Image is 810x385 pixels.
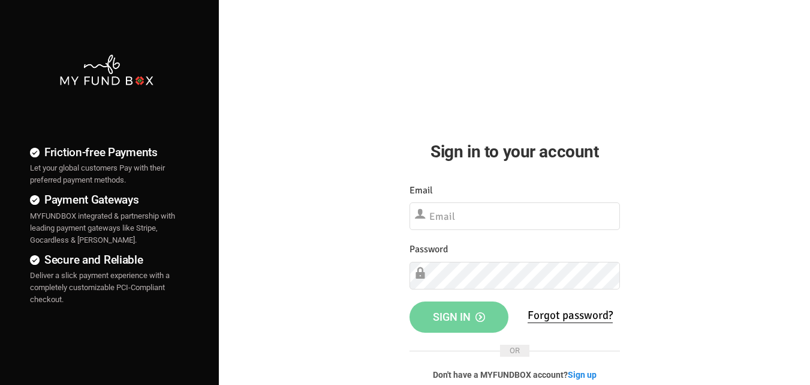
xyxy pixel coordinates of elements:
[409,202,620,230] input: Email
[30,163,165,184] span: Let your global customers Pay with their preferred payment methods.
[30,191,183,208] h4: Payment Gateways
[59,53,155,86] img: mfbwhite.png
[30,251,183,268] h4: Secure and Reliable
[30,211,175,244] span: MYFUNDBOX integrated & partnership with leading payment gateways like Stripe, Gocardless & [PERSO...
[528,308,613,323] a: Forgot password?
[30,271,170,304] span: Deliver a slick payment experience with a completely customizable PCI-Compliant checkout.
[409,369,620,381] p: Don't have a MYFUNDBOX account?
[433,311,485,323] span: Sign in
[409,183,433,198] label: Email
[409,302,509,333] button: Sign in
[409,139,620,165] h2: Sign in to your account
[30,144,183,161] h4: Friction-free Payments
[568,370,597,380] a: Sign up
[409,242,448,257] label: Password
[500,345,529,357] span: OR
